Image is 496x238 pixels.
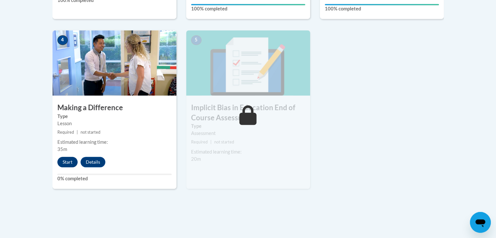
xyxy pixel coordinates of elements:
[191,140,208,144] span: Required
[57,146,67,152] span: 35m
[77,130,78,135] span: |
[191,4,305,5] div: Your progress
[57,120,172,127] div: Lesson
[191,148,305,156] div: Estimated learning time:
[53,103,176,113] h3: Making a Difference
[81,157,105,167] button: Details
[57,139,172,146] div: Estimated learning time:
[81,130,100,135] span: not started
[186,103,310,123] h3: Implicit Bias in Education End of Course Assessment
[191,156,201,162] span: 20m
[191,123,305,130] label: Type
[214,140,234,144] span: not started
[57,113,172,120] label: Type
[186,30,310,96] img: Course Image
[191,5,305,12] label: 100% completed
[325,4,439,5] div: Your progress
[57,35,68,45] span: 4
[191,35,202,45] span: 5
[57,175,172,182] label: 0% completed
[53,30,176,96] img: Course Image
[57,130,74,135] span: Required
[470,212,491,233] iframe: Button to launch messaging window
[325,5,439,12] label: 100% completed
[57,157,78,167] button: Start
[191,130,305,137] div: Assessment
[210,140,212,144] span: |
